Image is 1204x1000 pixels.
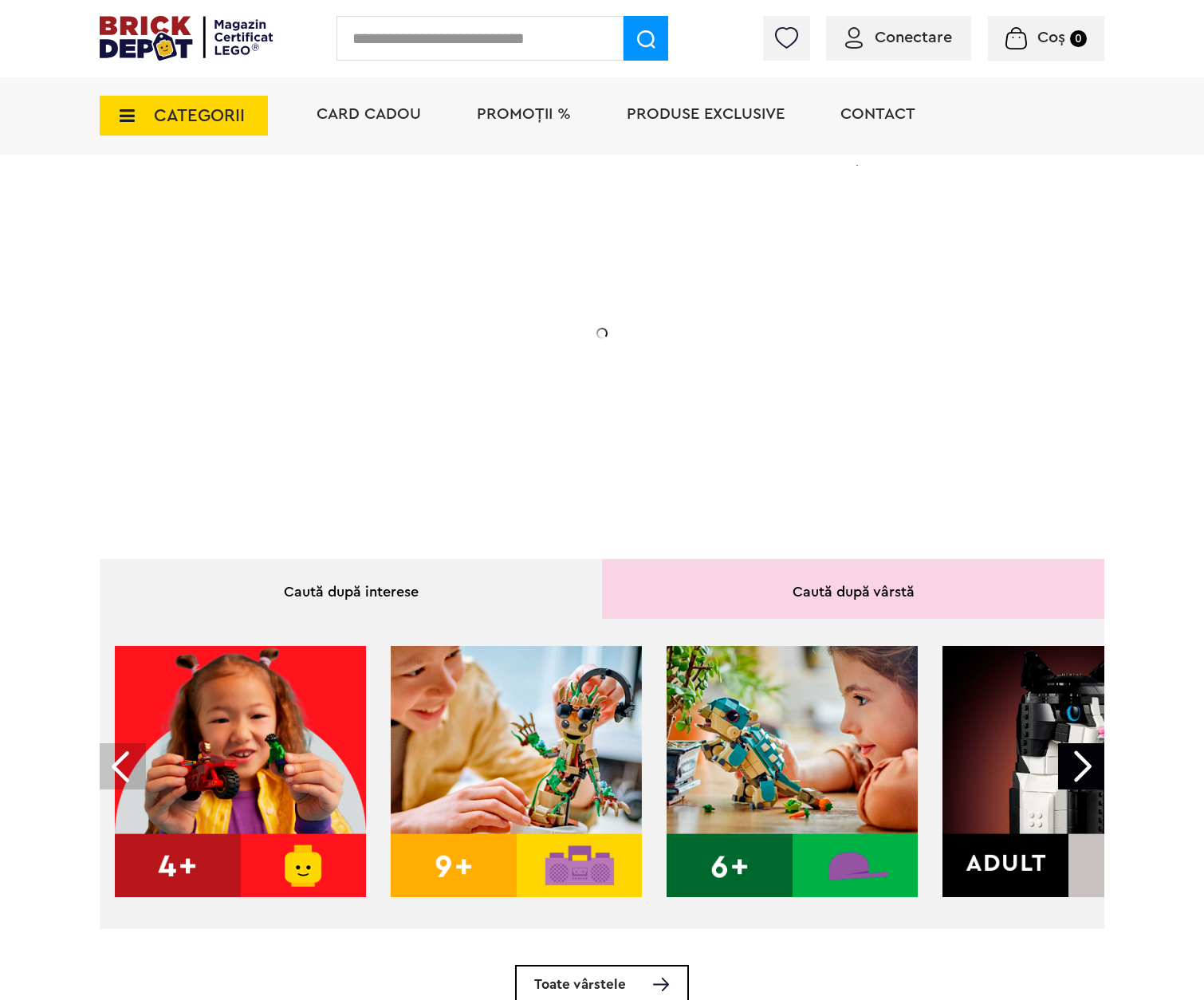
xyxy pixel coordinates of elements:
[602,559,1104,619] div: Caută după vârstă
[213,418,532,438] div: Află detalii
[115,646,366,897] img: 4+
[845,30,952,45] a: Conectare
[213,242,532,299] h1: Cadou VIP 40772
[840,106,915,122] a: Contact
[213,315,532,382] h2: Seria de sărbători: Fantomă luminoasă. Promoția este valabilă în perioada [DATE] - [DATE].
[154,107,245,124] span: CATEGORII
[1070,30,1087,47] small: 0
[317,106,421,122] a: Card Cadou
[1037,30,1065,45] span: Coș
[100,559,602,619] div: Caută după interese
[534,978,626,991] span: Toate vârstele
[942,646,1194,897] img: Adult
[627,106,785,122] a: Produse exclusive
[391,646,642,897] img: 9+
[875,30,952,45] span: Conectare
[667,646,918,897] img: 6+
[653,978,669,991] img: Toate vârstele
[477,106,571,122] a: PROMOȚII %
